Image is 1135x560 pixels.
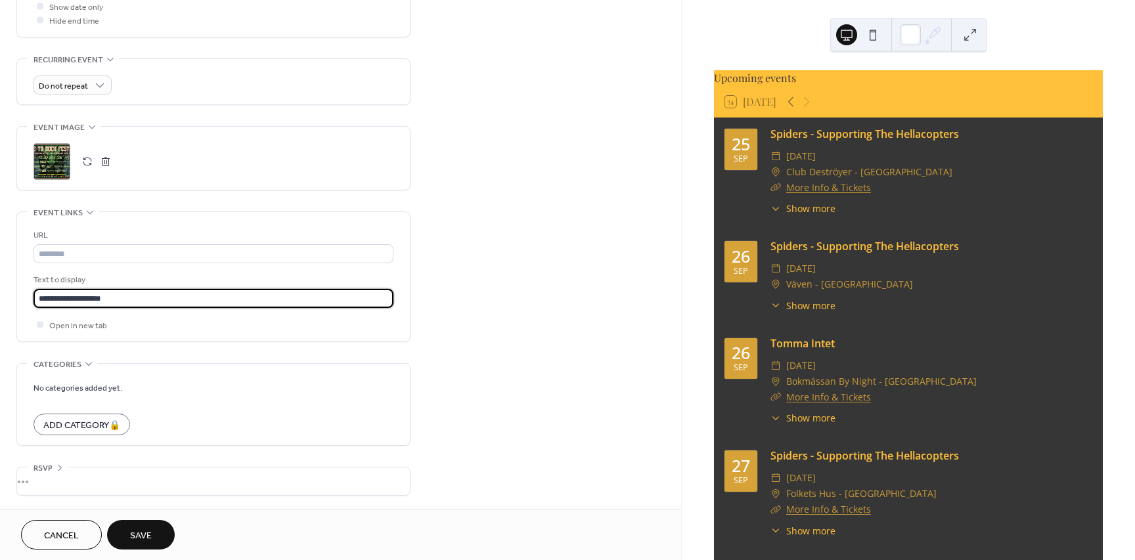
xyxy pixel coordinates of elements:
span: Väven - [GEOGRAPHIC_DATA] [786,276,913,292]
button: Cancel [21,520,102,549]
div: ​ [770,261,781,276]
a: More Info & Tickets [786,391,871,403]
div: ​ [770,486,781,502]
div: Upcoming events [714,70,1103,86]
div: ​ [770,180,781,196]
span: Hide end time [49,14,99,28]
span: Open in new tab [49,319,107,333]
div: ••• [17,467,410,495]
div: ​ [770,164,781,180]
div: ​ [770,276,781,292]
div: ​ [770,202,781,215]
div: Sep [734,364,748,372]
div: 25 [732,136,750,152]
span: Show more [786,299,835,312]
span: Show more [786,524,835,538]
a: Tomma Intet [770,336,835,351]
span: Cancel [44,529,79,543]
div: Spiders - Supporting The Hellacopters [770,238,1092,254]
span: Show more [786,202,835,215]
div: ​ [770,148,781,164]
div: ​ [770,470,781,486]
span: No categories added yet. [33,381,122,395]
a: More Info & Tickets [786,503,871,515]
a: Spiders - Supporting The Hellacopters [770,448,959,463]
div: Sep [734,155,748,163]
button: ​Show more [770,202,835,215]
span: Do not repeat [39,79,88,94]
a: More Info & Tickets [786,181,871,194]
span: [DATE] [786,470,816,486]
button: ​Show more [770,524,835,538]
div: ​ [770,299,781,312]
div: Sep [734,477,748,485]
div: 27 [732,458,750,474]
div: ​ [770,502,781,517]
div: Sep [734,267,748,276]
span: RSVP [33,462,53,475]
span: Event image [33,121,85,135]
span: [DATE] [786,148,816,164]
div: 26 [732,345,750,361]
button: Save [107,520,175,549]
div: 26 [732,248,750,265]
span: Recurring event [33,53,103,67]
button: ​Show more [770,411,835,425]
span: Save [130,529,152,543]
a: Spiders - Supporting The Hellacopters [770,127,959,141]
button: ​Show more [770,299,835,312]
div: ​ [770,411,781,425]
div: ; [33,143,70,180]
div: ​ [770,389,781,405]
div: ​ [770,374,781,389]
div: ​ [770,524,781,538]
span: Categories [33,358,81,372]
div: Text to display [33,273,391,287]
span: Folkets Hus - [GEOGRAPHIC_DATA] [786,486,937,502]
span: Event links [33,206,83,220]
span: Show date only [49,1,103,14]
span: Bokmässan By Night - [GEOGRAPHIC_DATA] [786,374,977,389]
div: ​ [770,358,781,374]
span: Club Deströyer - [GEOGRAPHIC_DATA] [786,164,952,180]
span: [DATE] [786,261,816,276]
span: [DATE] [786,358,816,374]
span: Show more [786,411,835,425]
div: URL [33,228,391,242]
